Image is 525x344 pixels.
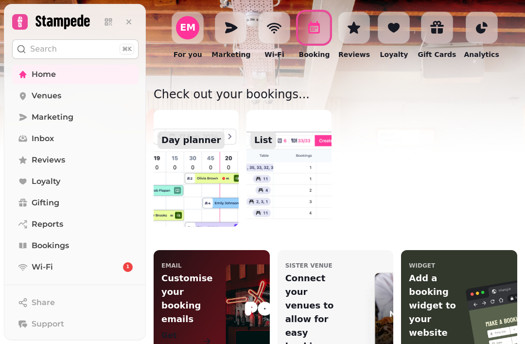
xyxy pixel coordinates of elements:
[161,272,213,326] p: Customise your booking emails
[12,150,139,170] a: Reviews
[12,293,139,312] button: Share
[12,129,139,148] a: Inbox
[32,318,64,330] span: Support
[12,172,139,191] a: Loyalty
[12,314,139,334] button: Support
[211,50,250,59] p: Marketing
[120,44,134,54] div: ⌘K
[12,108,139,127] a: Marketing
[464,50,499,59] p: Analytics
[12,86,139,106] a: Venues
[285,262,332,270] p: sister venue
[32,176,60,187] span: Loyalty
[32,154,65,166] span: Reviews
[32,218,63,230] span: Reports
[154,87,517,110] p: Check out your bookings...
[157,131,225,149] p: Day planner
[250,131,276,149] p: List
[32,90,61,102] span: Venues
[409,262,435,270] p: widget
[32,261,53,273] span: Wi-Fi
[126,264,129,271] span: 1
[180,23,195,32] div: E M
[338,50,370,59] p: Reviews
[12,215,139,234] a: Reports
[12,257,139,277] a: Wi-Fi1
[30,43,57,55] p: Search
[154,110,239,227] img: aHR0cHM6Ly9zMy5ldS13ZXN0LTEuYW1hem9uYXdzLmNvbS9hc3NldHMuYmxhY2tieC5pby9wcm9kdWN0L2hvbWUvaW5mb3JtY...
[32,197,59,209] span: Gifting
[154,110,239,227] a: Day planner
[418,50,456,59] p: Gift Cards
[161,262,182,270] p: email
[32,111,73,123] span: Marketing
[264,50,284,59] p: Wi-Fi
[32,69,56,80] span: Home
[12,236,139,255] a: Bookings
[246,110,332,227] a: List
[12,193,139,213] a: Gifting
[32,297,55,308] span: Share
[12,65,139,84] a: Home
[32,133,54,145] span: Inbox
[409,272,459,340] p: Add a booking widget to your website
[246,110,332,227] img: aHR0cHM6Ly9zMy5ldS13ZXN0LTEuYW1hem9uYXdzLmNvbS9hc3NldHMuYmxhY2tieC5pby9wcm9kdWN0L2hvbWUvaW5mb3JtY...
[298,50,330,59] p: Booking
[380,50,408,59] p: Loyalty
[174,50,202,59] p: For you
[12,39,139,59] button: Search⌘K
[32,240,69,252] span: Bookings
